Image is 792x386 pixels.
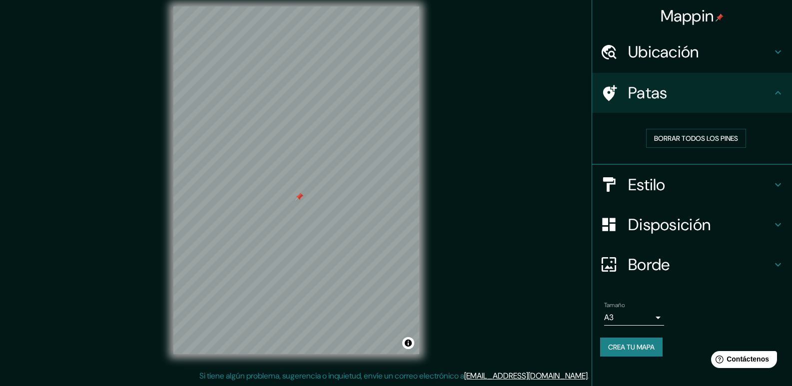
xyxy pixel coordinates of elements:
[628,174,666,195] font: Estilo
[591,370,593,381] font: .
[604,301,625,309] font: Tamaño
[628,41,699,62] font: Ubicación
[703,347,781,375] iframe: Lanzador de widgets de ayuda
[628,254,670,275] font: Borde
[604,312,614,323] font: A3
[716,13,724,21] img: pin-icon.png
[592,73,792,113] div: Patas
[608,343,655,352] font: Crea tu mapa
[661,5,714,26] font: Mappin
[628,82,668,103] font: Patas
[173,6,419,354] canvas: Mapa
[588,371,589,381] font: .
[646,129,746,148] button: Borrar todos los pines
[592,205,792,245] div: Disposición
[654,134,738,143] font: Borrar todos los pines
[592,245,792,285] div: Borde
[464,371,588,381] a: [EMAIL_ADDRESS][DOMAIN_NAME]
[592,165,792,205] div: Estilo
[592,32,792,72] div: Ubicación
[628,214,711,235] font: Disposición
[402,337,414,349] button: Activar o desactivar atribución
[199,371,464,381] font: Si tiene algún problema, sugerencia o inquietud, envíe un correo electrónico a
[600,338,663,357] button: Crea tu mapa
[604,310,664,326] div: A3
[589,370,591,381] font: .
